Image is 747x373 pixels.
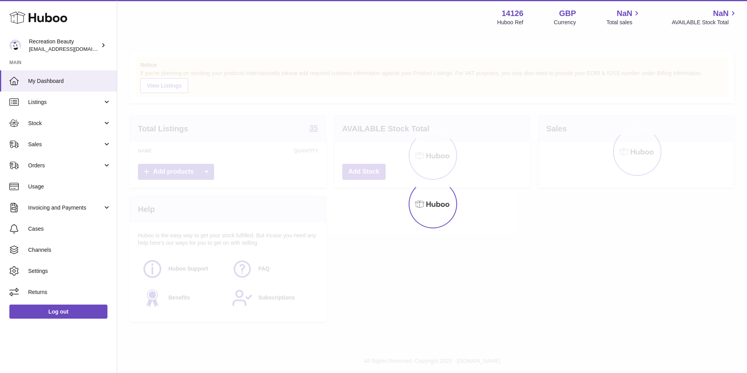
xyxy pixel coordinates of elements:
[28,183,111,190] span: Usage
[28,246,111,254] span: Channels
[29,38,99,53] div: Recreation Beauty
[28,289,111,296] span: Returns
[28,204,103,212] span: Invoicing and Payments
[28,99,103,106] span: Listings
[672,19,738,26] span: AVAILABLE Stock Total
[554,19,576,26] div: Currency
[28,141,103,148] span: Sales
[28,120,103,127] span: Stock
[28,162,103,169] span: Orders
[497,19,524,26] div: Huboo Ref
[617,8,632,19] span: NaN
[28,225,111,233] span: Cases
[606,8,641,26] a: NaN Total sales
[28,77,111,85] span: My Dashboard
[9,305,107,319] a: Log out
[29,46,115,52] span: [EMAIL_ADDRESS][DOMAIN_NAME]
[606,19,641,26] span: Total sales
[559,8,576,19] strong: GBP
[713,8,729,19] span: NaN
[28,267,111,275] span: Settings
[672,8,738,26] a: NaN AVAILABLE Stock Total
[9,39,21,51] img: internalAdmin-14126@internal.huboo.com
[502,8,524,19] strong: 14126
